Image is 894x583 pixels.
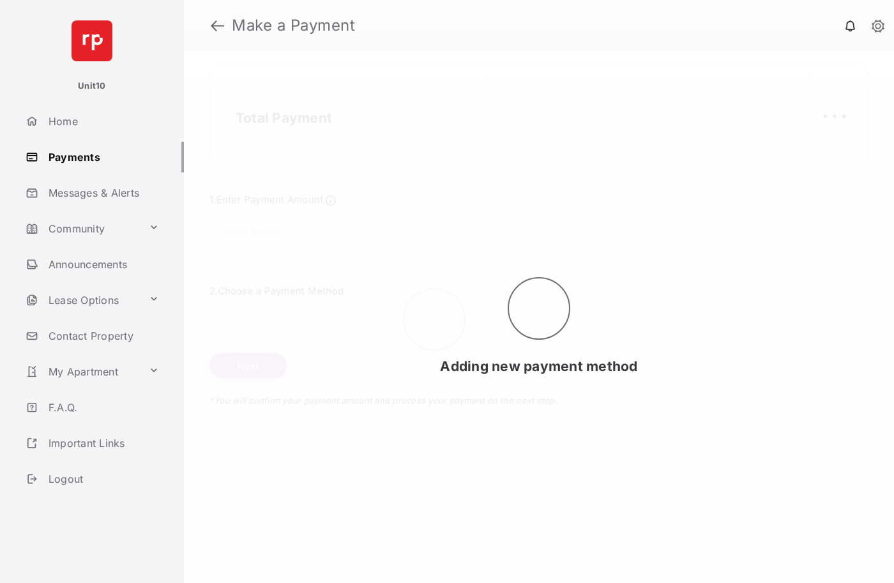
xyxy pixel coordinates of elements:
[20,321,184,351] a: Contact Property
[20,392,184,423] a: F.A.Q.
[20,106,184,137] a: Home
[20,428,164,458] a: Important Links
[232,18,355,33] strong: Make a Payment
[20,285,144,315] a: Lease Options
[20,356,144,387] a: My Apartment
[78,80,106,93] p: Unit10
[72,20,112,61] img: svg+xml;base64,PHN2ZyB4bWxucz0iaHR0cDovL3d3dy53My5vcmcvMjAwMC9zdmciIHdpZHRoPSI2NCIgaGVpZ2h0PSI2NC...
[20,178,184,208] a: Messages & Alerts
[20,464,184,494] a: Logout
[20,213,144,244] a: Community
[440,358,637,374] span: Adding new payment method
[20,142,184,172] a: Payments
[20,249,184,280] a: Announcements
